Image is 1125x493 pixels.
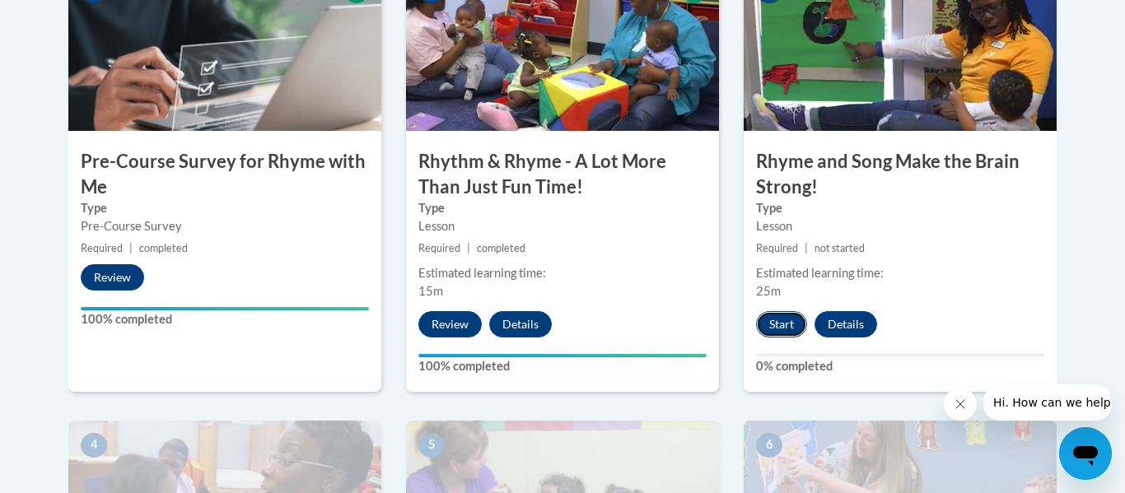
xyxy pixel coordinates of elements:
span: completed [477,242,525,254]
span: 25m [756,284,781,298]
button: Review [81,264,144,291]
iframe: Button to launch messaging window [1059,427,1112,480]
span: 4 [81,433,107,458]
button: Details [815,311,877,337]
div: Estimated learning time: [418,264,707,282]
span: completed [139,242,188,254]
span: Required [418,242,460,254]
span: not started [815,242,865,254]
label: 0% completed [756,357,1044,375]
span: 6 [756,433,782,458]
label: 100% completed [81,310,369,328]
span: 15m [418,284,443,298]
h3: Rhyme and Song Make the Brain Strong! [744,149,1057,200]
span: Required [756,242,798,254]
h3: Pre-Course Survey for Rhyme with Me [68,149,381,200]
div: Lesson [418,217,707,235]
div: Estimated learning time: [756,264,1044,282]
label: Type [418,199,707,217]
span: 5 [418,433,445,458]
span: | [129,242,133,254]
span: | [805,242,808,254]
div: Pre-Course Survey [81,217,369,235]
label: Type [756,199,1044,217]
div: Your progress [81,307,369,310]
div: Your progress [418,354,707,357]
h3: Rhythm & Rhyme - A Lot More Than Just Fun Time! [406,149,719,200]
button: Start [756,311,807,337]
iframe: Close message [944,388,977,421]
span: | [467,242,470,254]
span: Hi. How can we help? [10,12,133,25]
iframe: Message from company [983,384,1112,421]
label: Type [81,199,369,217]
div: Lesson [756,217,1044,235]
button: Review [418,311,482,337]
span: Required [81,242,123,254]
label: 100% completed [418,357,707,375]
button: Details [489,311,552,337]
